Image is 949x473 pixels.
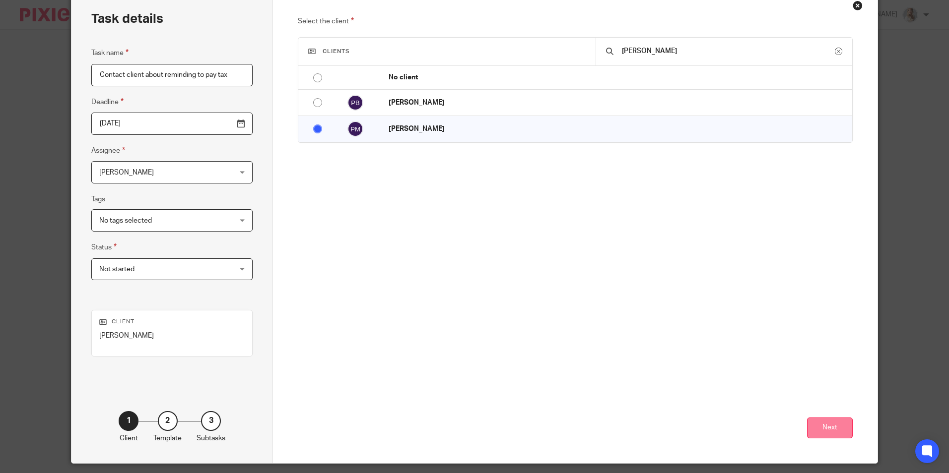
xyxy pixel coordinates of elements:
[347,95,363,111] img: svg%3E
[99,318,245,326] p: Client
[91,241,117,253] label: Status
[389,72,847,82] p: No client
[91,47,129,59] label: Task name
[99,169,154,176] span: [PERSON_NAME]
[853,0,863,10] div: Close this dialog window
[91,10,163,27] h2: Task details
[99,217,152,224] span: No tags selected
[298,15,852,27] p: Select the client
[621,46,834,57] input: Search...
[99,331,245,341] p: [PERSON_NAME]
[91,64,253,86] input: Task name
[158,411,178,431] div: 2
[389,98,847,108] p: [PERSON_NAME]
[323,49,350,54] span: Clients
[91,194,105,204] label: Tags
[807,417,853,439] button: Next
[91,96,124,108] label: Deadline
[99,266,135,273] span: Not started
[347,121,363,137] img: svg%3E
[91,113,253,135] input: Use the arrow keys to pick a date
[197,433,225,443] p: Subtasks
[153,433,182,443] p: Template
[119,411,138,431] div: 1
[91,145,125,156] label: Assignee
[201,411,221,431] div: 3
[389,124,847,134] p: [PERSON_NAME]
[120,433,138,443] p: Client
